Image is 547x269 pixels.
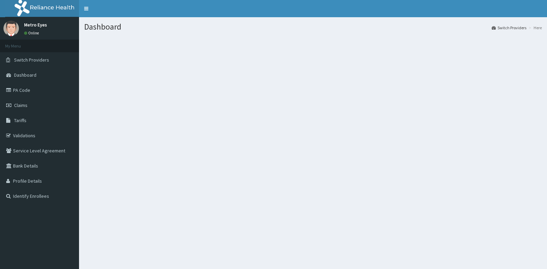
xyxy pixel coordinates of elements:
[14,72,36,78] span: Dashboard
[84,22,542,31] h1: Dashboard
[14,57,49,63] span: Switch Providers
[24,22,47,27] p: Metro Eyes
[24,31,41,35] a: Online
[14,102,27,108] span: Claims
[14,117,26,123] span: Tariffs
[492,25,526,31] a: Switch Providers
[527,25,542,31] li: Here
[3,21,19,36] img: User Image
